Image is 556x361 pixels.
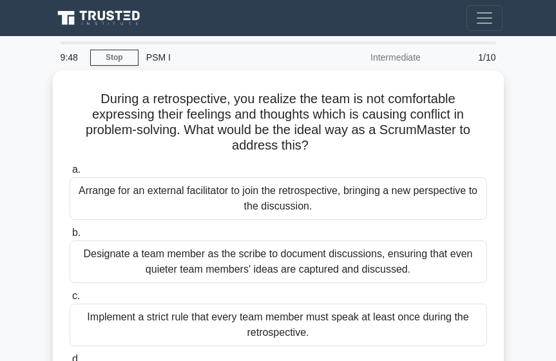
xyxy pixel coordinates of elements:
span: c. [72,290,80,301]
a: Stop [90,50,139,66]
div: Designate a team member as the scribe to document discussions, ensuring that even quieter team me... [70,240,487,283]
div: Implement a strict rule that every team member must speak at least once during the retrospective. [70,304,487,346]
div: Intermediate [316,44,428,70]
div: 9:48 [53,44,90,70]
div: 1/10 [428,44,504,70]
button: Toggle navigation [466,5,503,31]
span: a. [72,164,81,175]
h5: During a retrospective, you realize the team is not comfortable expressing their feelings and tho... [68,91,488,154]
div: Arrange for an external facilitator to join the retrospective, bringing a new perspective to the ... [70,177,487,220]
div: PSM I [139,44,316,70]
span: b. [72,227,81,238]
